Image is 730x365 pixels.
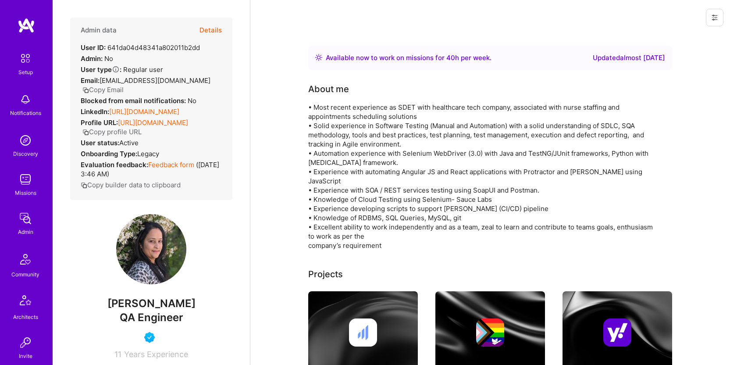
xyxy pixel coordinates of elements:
img: User Avatar [116,214,186,284]
div: Architects [13,312,38,322]
img: admin teamwork [17,210,34,227]
img: Company logo [603,318,631,347]
img: setup [16,49,35,68]
div: No [81,96,196,105]
button: Details [199,18,222,43]
strong: Evaluation feedback: [81,161,148,169]
div: Available now to work on missions for h per week . [326,53,491,63]
strong: Blocked from email notifications: [81,97,188,105]
span: Years Experience [124,350,188,359]
img: Company logo [476,318,504,347]
span: [EMAIL_ADDRESS][DOMAIN_NAME] [100,76,210,85]
strong: Onboarding Type: [81,150,137,158]
img: Community [15,249,36,270]
img: teamwork [17,171,34,188]
img: bell [17,91,34,108]
img: Vetted A.Teamer [144,332,155,343]
img: Availability [315,54,322,61]
a: [URL][DOMAIN_NAME] [109,107,179,116]
button: Copy profile URL [82,127,142,136]
strong: LinkedIn: [81,107,109,116]
div: Updated almost [DATE] [593,53,665,63]
span: Active [119,139,139,147]
div: No [81,54,113,63]
div: About me [308,82,349,96]
div: 641da04d48341a802011b2dd [81,43,200,52]
img: logo [18,18,35,33]
div: Projects [308,268,343,281]
div: ( [DATE] 3:46 AM ) [81,160,222,179]
div: Notifications [10,108,41,118]
strong: Email: [81,76,100,85]
img: discovery [17,132,34,149]
img: Architects [15,291,36,312]
i: icon Copy [82,87,89,93]
div: Admin [18,227,33,236]
span: QA Engineer [120,311,183,324]
span: 40 [446,54,455,62]
div: Invite [19,351,32,361]
strong: User ID: [81,43,106,52]
strong: User status: [81,139,119,147]
h4: Admin data [81,26,117,34]
div: Setup [18,68,33,77]
strong: Admin: [81,54,103,63]
div: • Most recent experience as SDET with healthcare tech company, associated with nurse staffing and... [308,103,659,250]
div: Community [11,270,39,279]
button: Copy Email [82,85,124,94]
strong: Profile URL: [81,118,118,127]
strong: User type : [81,65,121,74]
i: icon Copy [82,129,89,136]
i: icon Copy [81,182,87,189]
span: 11 [114,350,121,359]
div: Missions [15,188,36,197]
div: Regular user [81,65,163,74]
span: legacy [137,150,159,158]
img: Invite [17,334,34,351]
a: Feedback form [148,161,194,169]
img: Company logo [349,318,377,347]
div: Discovery [13,149,38,158]
a: [URL][DOMAIN_NAME] [118,118,188,127]
i: Help [112,65,120,73]
span: [PERSON_NAME] [70,297,232,310]
button: Copy builder data to clipboard [81,180,181,190]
